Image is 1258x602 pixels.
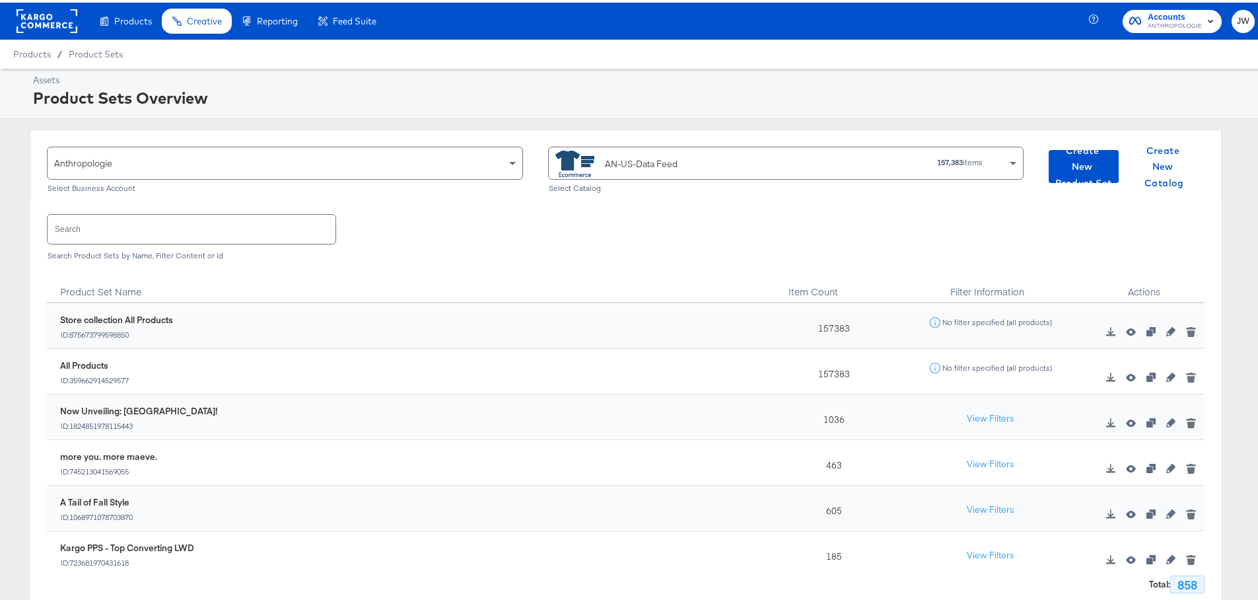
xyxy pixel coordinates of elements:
input: Search product sets [48,212,335,241]
div: Select Business Account [47,181,523,190]
button: Create New Catalog [1129,147,1199,180]
div: 185 [771,529,891,574]
div: Store collection All Products [60,311,173,324]
button: Create New Product Set [1049,147,1119,180]
div: Item Count [771,268,891,301]
strong: 157,383 [937,155,963,165]
span: Creative [187,13,222,24]
span: Feed Suite [333,13,376,24]
span: Create New Product Set [1054,140,1113,189]
span: ANTHROPOLOGIE [1148,19,1202,29]
div: ID: 1068971078703870 [60,509,133,519]
div: ID: 745213041569055 [60,464,157,473]
div: No filter specified (all products) [942,361,1053,370]
span: Create New Catalog [1135,140,1194,189]
div: Now Unveiling: [GEOGRAPHIC_DATA]! [60,402,218,415]
span: JW [1237,11,1249,26]
span: Anthropologie [54,155,112,167]
span: Products [13,46,51,57]
div: AN-US-Data Feed [605,155,678,169]
span: Accounts [1148,8,1202,22]
div: Toggle SortBy [771,268,891,301]
div: more you. more maeve. [60,448,157,461]
div: Kargo PPS - Top Converting LWD [60,539,194,552]
div: Filter Information [891,268,1084,301]
div: ID: 723681970431618 [60,555,194,564]
div: items [812,155,983,165]
div: Product Set Name [47,268,771,301]
div: Actions [1084,268,1205,301]
strong: Total : [1149,576,1170,588]
div: Toggle SortBy [47,268,771,301]
button: View Filters [958,450,1024,474]
div: Assets [33,71,1251,84]
div: ID: 875673799598850 [60,327,173,336]
div: Select Catalog [548,181,1024,190]
div: A Tail of Fall Style [60,494,133,506]
div: 463 [771,437,891,483]
div: ID: 359662914529577 [60,373,129,382]
a: Product Sets [69,46,123,57]
div: 157383 [771,346,891,392]
span: / [51,46,69,57]
button: View Filters [958,496,1024,519]
button: View Filters [958,541,1024,565]
div: No filter specified (all products) [942,315,1053,324]
div: 858 [1170,573,1205,591]
button: AccountsANTHROPOLOGIE [1123,7,1222,30]
div: Product Sets Overview [33,84,1251,106]
div: 605 [771,483,891,529]
div: Search Product Sets by Name, Filter Content or Id [47,248,1205,258]
button: JW [1232,7,1255,30]
div: All Products [60,357,129,369]
span: Products [114,13,152,24]
span: Reporting [257,13,298,24]
div: ID: 1824851978115443 [60,418,218,428]
button: View Filters [958,404,1024,428]
div: 1036 [771,392,891,437]
div: 157383 [771,301,891,346]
